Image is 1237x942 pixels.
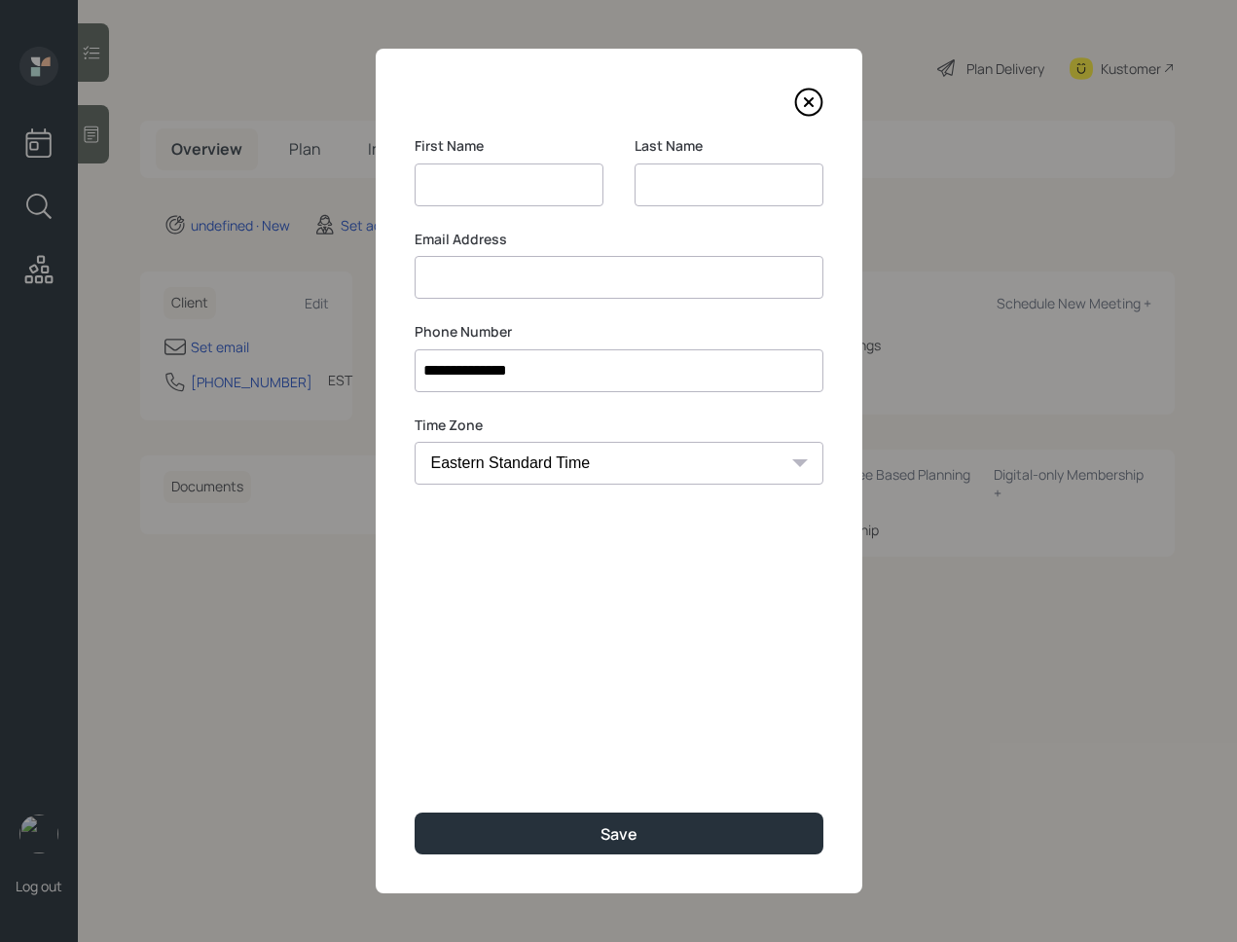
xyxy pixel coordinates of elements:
[415,416,823,435] label: Time Zone
[415,322,823,342] label: Phone Number
[635,136,823,156] label: Last Name
[415,813,823,854] button: Save
[415,230,823,249] label: Email Address
[600,823,637,845] div: Save
[415,136,603,156] label: First Name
